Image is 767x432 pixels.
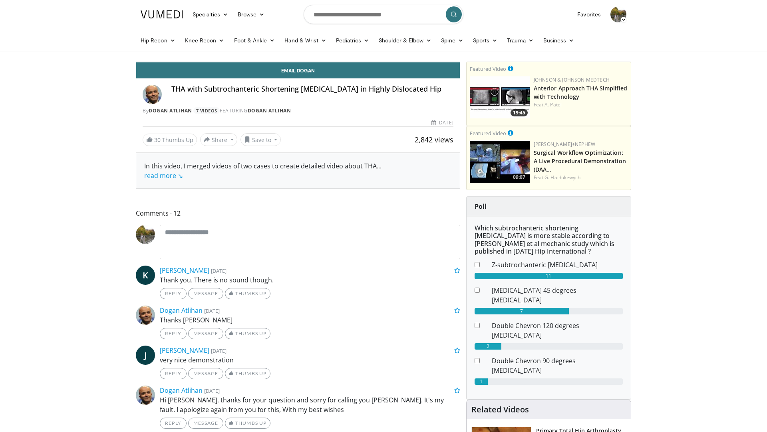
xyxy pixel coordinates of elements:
[470,65,506,72] small: Featured Video
[436,32,468,48] a: Spine
[229,32,280,48] a: Foot & Ankle
[180,32,229,48] a: Knee Recon
[470,76,530,118] a: 19:45
[144,171,183,180] a: read more ↘
[154,136,161,144] span: 30
[141,10,183,18] img: VuMedi Logo
[431,119,453,126] div: [DATE]
[136,386,155,405] img: Avatar
[160,328,187,339] a: Reply
[225,418,270,429] a: Thumbs Up
[144,161,452,180] div: In this video, I merged videos of two cases to create detailed video about THA
[486,286,629,305] dd: [MEDICAL_DATA] 45 degrees [MEDICAL_DATA]
[468,32,503,48] a: Sports
[160,315,460,325] p: Thanks [PERSON_NAME]
[136,225,155,244] img: Avatar
[188,418,223,429] a: Message
[160,266,209,275] a: [PERSON_NAME]
[475,202,487,211] strong: Poll
[188,6,233,22] a: Specialties
[136,266,155,285] a: K
[544,174,580,181] a: G. Haidukewych
[136,306,155,325] img: Avatar
[240,133,281,146] button: Save to
[160,275,460,285] p: Thank you. There is no sound though.
[225,368,270,379] a: Thumbs Up
[486,321,629,340] dd: Double Chevron 120 degrees [MEDICAL_DATA]
[511,174,528,181] span: 09:07
[511,109,528,116] span: 19:45
[200,133,237,146] button: Share
[188,288,223,299] a: Message
[534,84,627,100] a: Anterior Approach THA Simplified with Technology
[534,141,595,148] a: [PERSON_NAME]+Nephew
[149,107,192,114] a: Dogan Atlihan
[160,288,187,299] a: Reply
[225,288,270,299] a: Thumbs Up
[470,130,506,137] small: Featured Video
[193,107,220,114] a: 7 Videos
[374,32,436,48] a: Shoulder & Elbow
[225,328,270,339] a: Thumbs Up
[470,76,530,118] img: 06bb1c17-1231-4454-8f12-6191b0b3b81a.150x105_q85_crop-smart_upscale.jpg
[544,101,562,108] a: A. Patel
[475,308,569,314] div: 7
[470,141,530,183] img: bcfc90b5-8c69-4b20-afee-af4c0acaf118.150x105_q85_crop-smart_upscale.jpg
[143,107,453,114] div: By FEATURING
[160,386,203,395] a: Dogan Atlihan
[610,6,626,22] img: Avatar
[534,174,628,181] div: Feat.
[204,307,220,314] small: [DATE]
[304,5,463,24] input: Search topics, interventions
[280,32,331,48] a: Hand & Wrist
[204,387,220,394] small: [DATE]
[136,62,460,78] a: Email Dogan
[572,6,606,22] a: Favorites
[471,405,529,414] h4: Related Videos
[534,101,628,108] div: Feat.
[502,32,538,48] a: Trauma
[415,135,453,144] span: 2,842 views
[486,260,629,270] dd: Z-subtrochanteric [MEDICAL_DATA]
[211,347,227,354] small: [DATE]
[136,208,460,218] span: Comments 12
[160,346,209,355] a: [PERSON_NAME]
[233,6,270,22] a: Browse
[534,149,626,173] a: Surgical Workflow Optimization: A Live Procedural Demonstration (DAA…
[136,32,180,48] a: Hip Recon
[475,273,623,279] div: 11
[534,76,610,83] a: Johnson & Johnson MedTech
[211,267,227,274] small: [DATE]
[143,134,197,146] a: 30 Thumbs Up
[160,368,187,379] a: Reply
[538,32,579,48] a: Business
[160,355,460,365] p: very nice demonstration
[475,224,623,255] h6: Which subtrochanteric shortening [MEDICAL_DATA] is more stable according to [PERSON_NAME] et al m...
[188,368,223,379] a: Message
[160,306,203,315] a: Dogan Atlihan
[475,343,502,350] div: 2
[143,85,162,104] img: Avatar
[248,107,291,114] a: Dogan Atlihan
[486,356,629,375] dd: Double Chevron 90 degrees [MEDICAL_DATA]
[188,328,223,339] a: Message
[331,32,374,48] a: Pediatrics
[475,378,488,385] div: 1
[160,395,460,414] p: Hi [PERSON_NAME], thanks for your question and sorry for calling you [PERSON_NAME]. It's my fault...
[171,85,453,94] h4: THA with Subtrochanteric Shortening [MEDICAL_DATA] in Highly Dislocated Hip
[470,141,530,183] a: 09:07
[136,346,155,365] a: J
[160,418,187,429] a: Reply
